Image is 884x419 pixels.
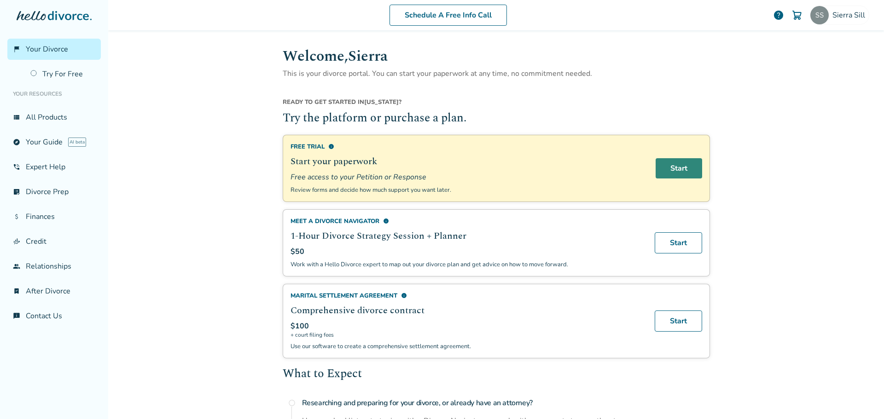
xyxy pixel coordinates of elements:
h4: Researching and preparing for your divorce, or already have an attorney? [302,394,710,412]
a: Start [656,158,702,178]
a: groupRelationships [7,256,101,277]
a: exploreYour GuideAI beta [7,132,101,153]
span: explore [13,138,20,146]
p: This is your divorce portal. You can start your paperwork at any time, no commitment needed. [283,68,710,80]
span: Free access to your Petition or Response [291,172,645,182]
a: finance_modeCredit [7,231,101,252]
span: phone_in_talk [13,163,20,171]
h2: Try the platform or purchase a plan. [283,110,710,127]
a: Schedule A Free Info Call [390,5,507,26]
span: list_alt_check [13,188,20,195]
a: Start [655,310,702,332]
span: Ready to get started in [283,98,364,106]
a: view_listAll Products [7,107,101,128]
span: group [13,263,20,270]
span: info [383,218,389,224]
p: Use our software to create a comprehensive settlement agreement. [291,342,644,350]
a: flag_2Your Divorce [7,39,101,60]
div: Marital Settlement Agreement [291,292,644,300]
span: attach_money [13,213,20,220]
span: + court filing fees [291,331,644,339]
img: Cart [791,10,803,21]
img: sierramelodysill@gmail.com [810,6,829,24]
iframe: Chat Widget [838,375,884,419]
a: chat_infoContact Us [7,305,101,327]
span: $100 [291,321,309,331]
span: bookmark_check [13,287,20,295]
a: phone_in_talkExpert Help [7,156,101,178]
a: Try For Free [25,63,101,85]
a: attach_moneyFinances [7,206,101,227]
div: Free Trial [291,143,645,151]
h1: Welcome, Sierra [283,45,710,68]
span: info [401,293,407,298]
h2: 1-Hour Divorce Strategy Session + Planner [291,229,644,243]
p: Review forms and decide how much support you want later. [291,186,645,194]
h2: Comprehensive divorce contract [291,304,644,317]
li: Your Resources [7,85,101,103]
span: Your Divorce [26,44,68,54]
span: Sierra Sill [832,10,869,20]
span: AI beta [68,138,86,147]
span: view_list [13,114,20,121]
span: flag_2 [13,46,20,53]
span: info [328,143,334,149]
a: help [773,10,784,21]
span: chat_info [13,312,20,320]
a: list_alt_checkDivorce Prep [7,181,101,202]
span: $50 [291,247,304,257]
div: [US_STATE] ? [283,98,710,110]
a: Start [655,232,702,253]
span: finance_mode [13,238,20,245]
span: radio_button_unchecked [288,399,296,407]
h2: What to Expect [283,366,710,383]
h2: Start your paperwork [291,155,645,168]
div: Meet a divorce navigator [291,217,644,225]
p: Work with a Hello Divorce expert to map out your divorce plan and get advice on how to move forward. [291,260,644,269]
a: bookmark_checkAfter Divorce [7,281,101,302]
